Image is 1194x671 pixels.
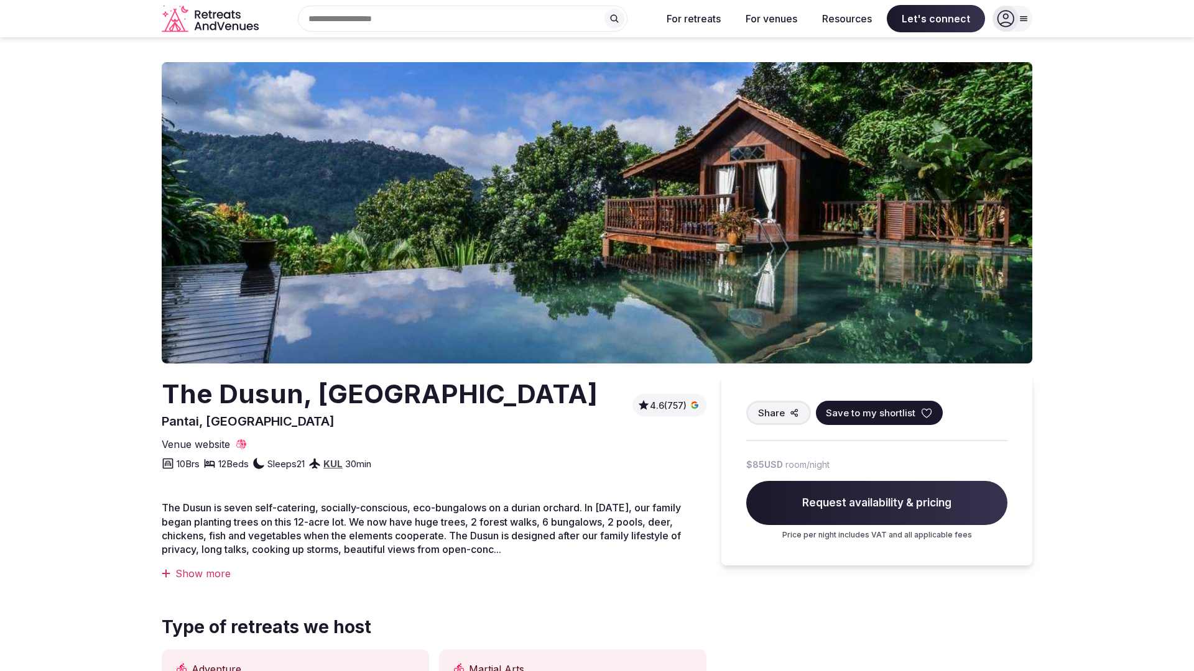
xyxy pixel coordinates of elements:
span: Venue website [162,437,230,451]
div: Show more [162,567,706,580]
button: Share [746,401,811,425]
a: Visit the homepage [162,5,261,33]
span: $85 USD [746,459,783,471]
button: 4.6(757) [637,399,701,411]
span: Pantai, [GEOGRAPHIC_DATA] [162,414,335,429]
a: KUL [323,458,343,470]
span: room/night [785,459,830,471]
button: Save to my shortlist [816,401,943,425]
span: Share [758,406,785,419]
button: For venues [736,5,807,32]
span: 12 Beds [218,457,249,470]
span: The Dusun is seven self-catering, socially-conscious, eco-bungalows on a durian orchard. In [DATE... [162,501,681,555]
button: For retreats [657,5,731,32]
span: 4.6 (757) [650,399,687,412]
h2: The Dusun, [GEOGRAPHIC_DATA] [162,376,598,413]
p: Price per night includes VAT and all applicable fees [746,530,1007,541]
svg: Retreats and Venues company logo [162,5,261,33]
span: 30 min [345,457,371,470]
button: Resources [812,5,882,32]
span: Type of retreats we host [162,615,371,639]
a: Venue website [162,437,248,451]
span: 10 Brs [177,457,200,470]
span: Let's connect [887,5,985,32]
span: Sleeps 21 [267,457,305,470]
img: Venue cover photo [162,62,1032,363]
span: Request availability & pricing [746,481,1007,526]
span: Save to my shortlist [826,406,915,419]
